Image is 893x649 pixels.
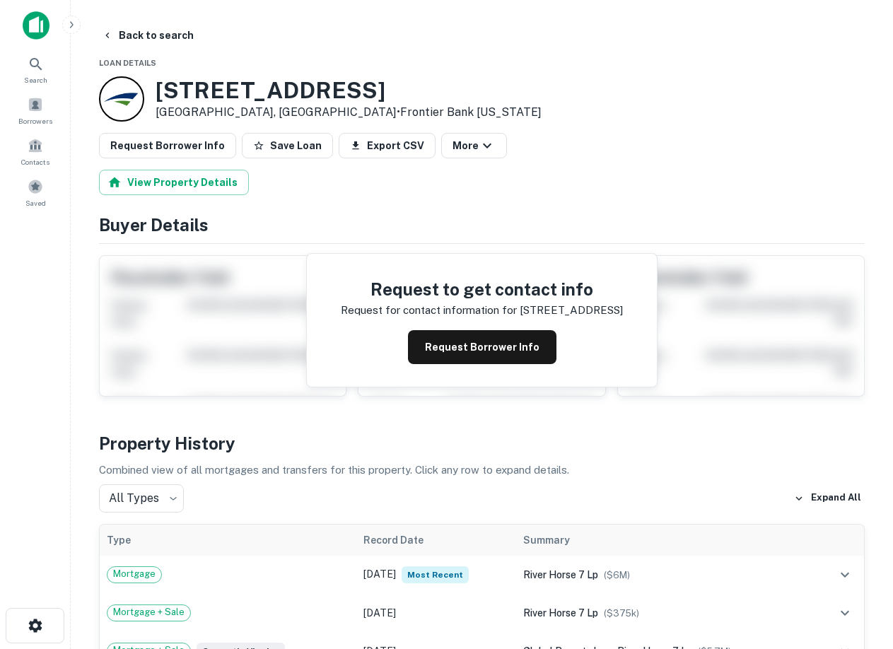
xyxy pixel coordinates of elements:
[99,462,865,479] p: Combined view of all mortgages and transfers for this property. Click any row to expand details.
[604,570,630,580] span: ($ 6M )
[99,59,156,67] span: Loan Details
[21,156,49,168] span: Contacts
[99,431,865,456] h4: Property History
[523,607,598,619] span: river horse 7 lp
[18,115,52,127] span: Borrowers
[400,105,542,119] a: Frontier Bank [US_STATE]
[4,132,66,170] a: Contacts
[99,484,184,513] div: All Types
[242,133,333,158] button: Save Loan
[99,170,249,195] button: View Property Details
[822,536,893,604] iframe: Chat Widget
[516,525,813,556] th: Summary
[25,197,46,209] span: Saved
[833,601,857,625] button: expand row
[99,133,236,158] button: Request Borrower Info
[24,74,47,86] span: Search
[604,608,639,619] span: ($ 375k )
[99,212,865,238] h4: Buyer Details
[520,302,623,319] p: [STREET_ADDRESS]
[156,104,542,121] p: [GEOGRAPHIC_DATA], [GEOGRAPHIC_DATA] •
[790,488,865,509] button: Expand All
[23,11,49,40] img: capitalize-icon.png
[402,566,469,583] span: Most Recent
[4,91,66,129] a: Borrowers
[441,133,507,158] button: More
[356,525,516,556] th: Record Date
[356,556,516,594] td: [DATE]
[107,605,190,619] span: Mortgage + Sale
[523,569,598,580] span: river horse 7 lp
[4,173,66,211] a: Saved
[96,23,199,48] button: Back to search
[107,567,161,581] span: Mortgage
[4,50,66,88] a: Search
[341,276,623,302] h4: Request to get contact info
[341,302,517,319] p: Request for contact information for
[356,594,516,632] td: [DATE]
[100,525,356,556] th: Type
[339,133,436,158] button: Export CSV
[156,77,542,104] h3: [STREET_ADDRESS]
[408,330,556,364] button: Request Borrower Info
